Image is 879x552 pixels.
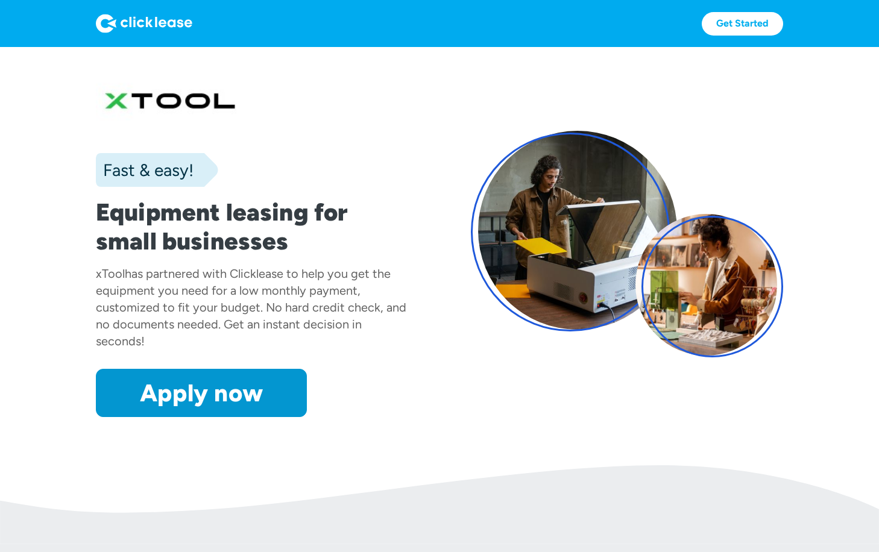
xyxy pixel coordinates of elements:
a: Get Started [702,12,783,36]
div: has partnered with Clicklease to help you get the equipment you need for a low monthly payment, c... [96,266,406,348]
div: Fast & easy! [96,158,194,182]
div: xTool [96,266,125,281]
a: Apply now [96,369,307,417]
h1: Equipment leasing for small businesses [96,198,408,256]
img: Logo [96,14,192,33]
